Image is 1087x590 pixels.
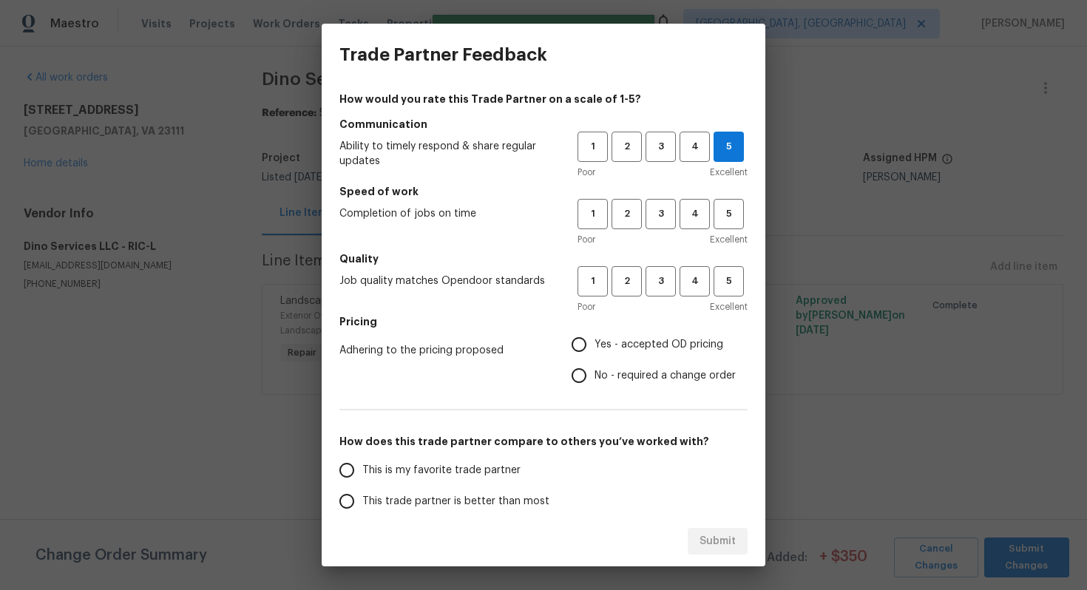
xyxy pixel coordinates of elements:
[714,266,744,296] button: 5
[613,138,640,155] span: 2
[339,117,748,132] h5: Communication
[578,299,595,314] span: Poor
[339,92,748,106] h4: How would you rate this Trade Partner on a scale of 1-5?
[646,199,676,229] button: 3
[710,299,748,314] span: Excellent
[710,165,748,180] span: Excellent
[680,266,710,296] button: 4
[572,329,748,391] div: Pricing
[715,273,742,290] span: 5
[339,434,748,449] h5: How does this trade partner compare to others you’ve worked with?
[595,368,736,384] span: No - required a change order
[579,206,606,223] span: 1
[595,337,723,353] span: Yes - accepted OD pricing
[681,206,708,223] span: 4
[680,199,710,229] button: 4
[646,266,676,296] button: 3
[613,206,640,223] span: 2
[714,199,744,229] button: 5
[362,463,521,478] span: This is my favorite trade partner
[339,206,554,221] span: Completion of jobs on time
[339,44,547,65] h3: Trade Partner Feedback
[613,273,640,290] span: 2
[646,132,676,162] button: 3
[714,138,743,155] span: 5
[578,266,608,296] button: 1
[339,314,748,329] h5: Pricing
[578,232,595,247] span: Poor
[612,266,642,296] button: 2
[714,132,744,162] button: 5
[339,251,748,266] h5: Quality
[715,206,742,223] span: 5
[578,199,608,229] button: 1
[681,273,708,290] span: 4
[612,132,642,162] button: 2
[647,138,674,155] span: 3
[612,199,642,229] button: 2
[680,132,710,162] button: 4
[362,494,549,509] span: This trade partner is better than most
[339,343,548,358] span: Adhering to the pricing proposed
[339,184,748,199] h5: Speed of work
[710,232,748,247] span: Excellent
[579,273,606,290] span: 1
[647,273,674,290] span: 3
[647,206,674,223] span: 3
[339,139,554,169] span: Ability to timely respond & share regular updates
[339,274,554,288] span: Job quality matches Opendoor standards
[579,138,606,155] span: 1
[578,132,608,162] button: 1
[578,165,595,180] span: Poor
[681,138,708,155] span: 4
